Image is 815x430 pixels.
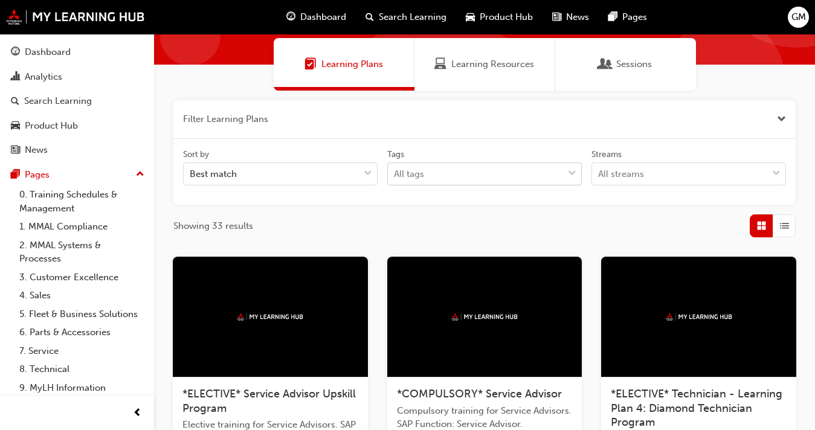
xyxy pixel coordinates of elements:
[543,5,599,30] a: news-iconNews
[11,96,19,107] span: search-icon
[24,94,92,108] div: Search Learning
[11,121,20,132] span: car-icon
[616,57,652,71] span: Sessions
[599,57,611,71] span: Sessions
[321,57,383,71] span: Learning Plans
[14,360,149,379] a: 8. Technical
[11,72,20,83] span: chart-icon
[456,5,543,30] a: car-iconProduct Hub
[5,41,149,63] a: Dashboard
[190,167,237,181] div: Best match
[5,139,149,161] a: News
[25,119,78,133] div: Product Hub
[598,167,644,181] div: All streams
[14,185,149,217] a: 0. Training Schedules & Management
[772,166,781,182] span: down-icon
[622,10,647,24] span: Pages
[608,10,617,25] span: pages-icon
[136,167,144,182] span: up-icon
[394,167,424,181] div: All tags
[14,286,149,305] a: 4. Sales
[611,387,782,429] span: *ELECTIVE* Technician - Learning Plan 4: Diamond Technician Program
[480,10,533,24] span: Product Hub
[25,45,71,59] div: Dashboard
[25,168,50,182] div: Pages
[5,66,149,88] a: Analytics
[555,38,696,91] a: SessionsSessions
[300,10,346,24] span: Dashboard
[14,323,149,342] a: 6. Parts & Accessories
[5,39,149,164] button: DashboardAnalyticsSearch LearningProduct HubNews
[788,7,809,28] button: GM
[133,406,142,421] span: prev-icon
[11,145,20,156] span: news-icon
[25,70,62,84] div: Analytics
[14,305,149,324] a: 5. Fleet & Business Solutions
[14,236,149,268] a: 2. MMAL Systems & Processes
[387,149,582,186] label: tagOptions
[14,217,149,236] a: 1. MMAL Compliance
[182,387,356,415] span: *ELECTIVE* Service Advisor Upskill Program
[14,342,149,361] a: 7. Service
[6,9,145,25] img: mmal
[757,219,766,233] span: Grid
[286,10,295,25] span: guage-icon
[780,219,789,233] span: List
[414,38,555,91] a: Learning ResourcesLearning Resources
[304,57,317,71] span: Learning Plans
[451,313,518,321] img: mmal
[379,10,446,24] span: Search Learning
[14,268,149,287] a: 3. Customer Excellence
[366,10,374,25] span: search-icon
[5,164,149,186] button: Pages
[25,143,48,157] div: News
[364,166,372,182] span: down-icon
[599,5,657,30] a: pages-iconPages
[568,166,576,182] span: down-icon
[777,112,786,126] button: Close the filter
[356,5,456,30] a: search-iconSearch Learning
[434,57,446,71] span: Learning Resources
[183,149,209,161] div: Sort by
[451,57,534,71] span: Learning Resources
[666,313,732,321] img: mmal
[14,379,149,397] a: 9. MyLH Information
[591,149,622,161] div: Streams
[5,90,149,112] a: Search Learning
[237,313,303,321] img: mmal
[11,170,20,181] span: pages-icon
[397,387,562,400] span: *COMPULSORY* Service Advisor
[466,10,475,25] span: car-icon
[387,149,404,161] div: Tags
[552,10,561,25] span: news-icon
[11,47,20,58] span: guage-icon
[791,10,806,24] span: GM
[277,5,356,30] a: guage-iconDashboard
[566,10,589,24] span: News
[274,38,414,91] a: Learning PlansLearning Plans
[173,219,253,233] span: Showing 33 results
[5,115,149,137] a: Product Hub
